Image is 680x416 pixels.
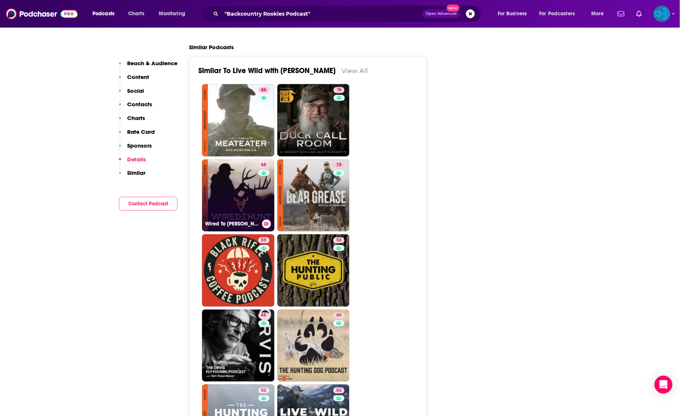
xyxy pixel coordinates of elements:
span: 78 [336,162,341,169]
a: 60 [333,313,344,319]
button: open menu [492,8,536,20]
span: 68 [261,312,267,319]
p: Rate Card [127,128,155,135]
a: 78 [333,163,344,168]
span: Open Advanced [426,12,457,16]
span: 58 [336,237,341,245]
a: 58 [333,237,344,243]
a: View All [341,67,368,75]
div: Search podcasts, credits, & more... [208,5,488,22]
button: Rate Card [119,128,155,142]
img: User Profile [654,6,670,22]
span: 60 [336,312,341,319]
span: Podcasts [92,9,114,19]
span: For Business [498,9,527,19]
button: Reach & Audience [119,60,177,73]
span: Monitoring [159,9,185,19]
p: Contacts [127,101,152,108]
a: 76 [334,87,344,93]
a: 68Wired To [PERSON_NAME] Podcast [202,160,274,232]
span: For Podcasters [539,9,575,19]
button: Content [119,73,149,87]
p: Charts [127,114,145,122]
input: Search podcasts, credits, & more... [221,8,422,20]
a: 58 [277,234,350,307]
a: 86 [202,84,274,157]
span: New [447,4,460,12]
a: 60 [277,310,350,382]
a: Charts [123,8,149,20]
a: 52 [258,388,270,394]
a: 68 [258,163,270,168]
button: Show profile menu [654,6,670,22]
a: 68 [258,313,270,319]
div: Open Intercom Messenger [655,376,673,394]
p: Social [127,87,144,94]
a: Similar To Live Wild with [PERSON_NAME] [198,66,336,75]
button: open menu [535,8,586,20]
p: Similar [127,169,145,176]
a: 78 [277,160,350,232]
span: More [591,9,604,19]
p: Reach & Audience [127,60,177,67]
h2: Similar Podcasts [189,44,234,51]
p: Details [127,156,146,163]
button: Charts [119,114,145,128]
button: Social [119,87,144,101]
a: Show notifications dropdown [615,7,627,20]
button: Contact Podcast [119,197,177,211]
button: Open AdvancedNew [422,9,460,18]
button: open menu [586,8,613,20]
span: 68 [261,162,267,169]
a: 68 [202,310,274,382]
span: 86 [261,86,267,94]
button: Details [119,156,146,170]
span: 59 [261,237,267,245]
span: Charts [128,9,144,19]
span: 76 [337,86,341,94]
button: open menu [87,8,124,20]
h3: Wired To [PERSON_NAME] Podcast [205,221,259,227]
button: Sponsors [119,142,152,156]
span: Logged in as backbonemedia [654,6,670,22]
p: Content [127,73,149,81]
span: 52 [261,387,267,395]
a: 59 [202,234,274,307]
p: Sponsors [127,142,152,149]
button: Contacts [119,101,152,114]
a: 86 [258,87,270,93]
button: open menu [154,8,195,20]
a: Show notifications dropdown [633,7,645,20]
a: 76 [277,84,350,157]
button: Similar [119,169,145,183]
a: 62 [333,388,344,394]
img: Podchaser - Follow, Share and Rate Podcasts [6,7,78,21]
span: 62 [336,387,341,395]
a: 59 [258,237,270,243]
